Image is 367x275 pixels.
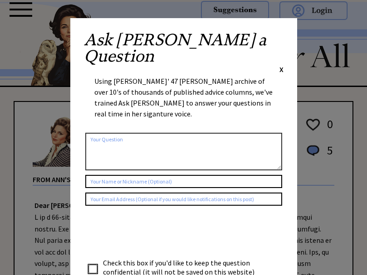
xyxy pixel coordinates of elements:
div: Using [PERSON_NAME]' 47 [PERSON_NAME] archive of over 10's of thousands of published advice colum... [94,76,273,128]
h2: Ask [PERSON_NAME] a Question [84,32,284,64]
input: Your Email Address (Optional if you would like notifications on this post) [85,193,282,206]
span: X [279,65,284,74]
input: Your Name or Nickname (Optional) [85,175,282,188]
iframe: reCAPTCHA [85,215,223,250]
